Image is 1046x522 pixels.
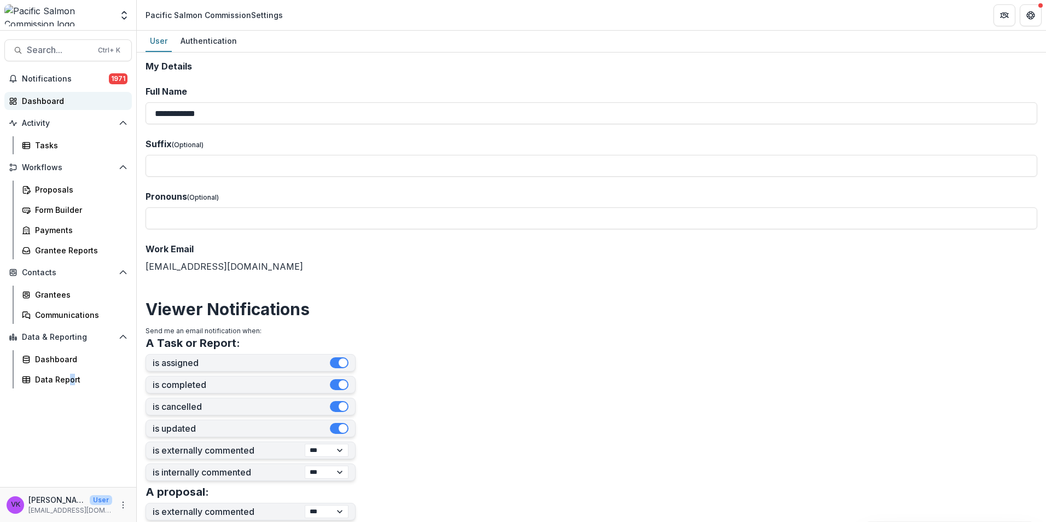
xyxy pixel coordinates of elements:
[153,507,305,517] label: is externally commented
[35,224,123,236] div: Payments
[35,374,123,385] div: Data Report
[153,402,330,412] label: is cancelled
[96,44,123,56] div: Ctrl + K
[176,33,241,49] div: Authentication
[109,73,127,84] span: 1971
[4,264,132,281] button: Open Contacts
[35,204,123,216] div: Form Builder
[18,221,132,239] a: Payments
[146,138,172,149] span: Suffix
[153,424,330,434] label: is updated
[22,163,114,172] span: Workflows
[153,467,305,478] label: is internally commented
[27,45,91,55] span: Search...
[18,286,132,304] a: Grantees
[146,485,209,498] h3: A proposal:
[117,498,130,512] button: More
[146,242,1037,273] div: [EMAIL_ADDRESS][DOMAIN_NAME]
[22,95,123,107] div: Dashboard
[4,328,132,346] button: Open Data & Reporting
[4,4,112,26] img: Pacific Salmon Commission logo
[146,327,261,335] span: Send me an email notification when:
[28,506,112,515] p: [EMAIL_ADDRESS][DOMAIN_NAME]
[176,31,241,52] a: Authentication
[146,299,1037,319] h2: Viewer Notifications
[4,70,132,88] button: Notifications1971
[4,159,132,176] button: Open Workflows
[11,501,20,508] div: Victor Keong
[187,193,219,201] span: (Optional)
[146,9,283,21] div: Pacific Salmon Commission Settings
[35,184,123,195] div: Proposals
[146,33,172,49] div: User
[146,61,1037,72] h2: My Details
[18,370,132,388] a: Data Report
[18,181,132,199] a: Proposals
[18,241,132,259] a: Grantee Reports
[4,114,132,132] button: Open Activity
[141,7,287,23] nav: breadcrumb
[18,350,132,368] a: Dashboard
[146,86,187,97] span: Full Name
[4,39,132,61] button: Search...
[1020,4,1042,26] button: Get Help
[22,268,114,277] span: Contacts
[146,337,240,350] h3: A Task or Report:
[35,140,123,151] div: Tasks
[153,445,305,456] label: is externally commented
[18,201,132,219] a: Form Builder
[153,358,330,368] label: is assigned
[117,4,132,26] button: Open entity switcher
[172,141,204,149] span: (Optional)
[90,495,112,505] p: User
[22,74,109,84] span: Notifications
[35,245,123,256] div: Grantee Reports
[22,119,114,128] span: Activity
[146,191,187,202] span: Pronouns
[146,243,194,254] span: Work Email
[993,4,1015,26] button: Partners
[18,306,132,324] a: Communications
[35,353,123,365] div: Dashboard
[18,136,132,154] a: Tasks
[35,289,123,300] div: Grantees
[22,333,114,342] span: Data & Reporting
[153,380,330,390] label: is completed
[146,31,172,52] a: User
[4,92,132,110] a: Dashboard
[28,494,85,506] p: [PERSON_NAME]
[35,309,123,321] div: Communications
